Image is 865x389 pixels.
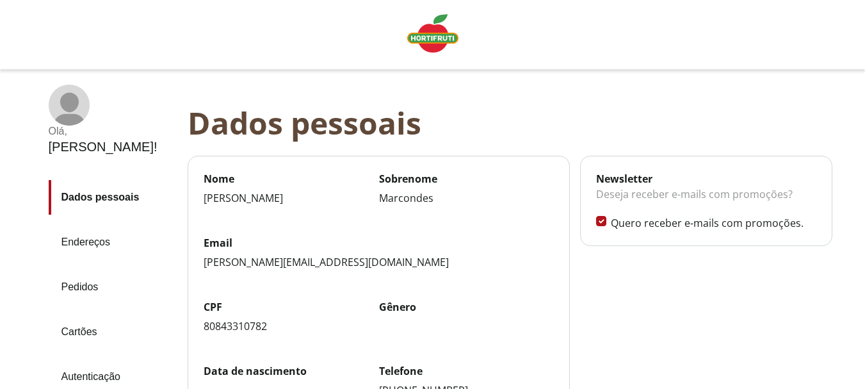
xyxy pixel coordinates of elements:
[204,255,554,269] div: [PERSON_NAME][EMAIL_ADDRESS][DOMAIN_NAME]
[204,319,379,333] div: 80843310782
[49,315,177,349] a: Cartões
[204,364,379,378] label: Data de nascimento
[204,172,379,186] label: Nome
[188,105,843,140] div: Dados pessoais
[379,364,554,378] label: Telefone
[49,225,177,260] a: Endereços
[379,300,554,314] label: Gênero
[379,172,554,186] label: Sobrenome
[379,191,554,205] div: Marcondes
[49,180,177,215] a: Dados pessoais
[204,191,379,205] div: [PERSON_NAME]
[596,186,816,215] div: Deseja receber e-mails com promoções?
[611,216,816,230] label: Quero receber e-mails com promoções.
[49,126,158,137] div: Olá ,
[204,300,379,314] label: CPF
[49,140,158,154] div: [PERSON_NAME] !
[49,270,177,304] a: Pedidos
[596,172,816,186] div: Newsletter
[407,14,458,53] img: Logo
[204,236,554,250] label: Email
[402,9,464,60] a: Logo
